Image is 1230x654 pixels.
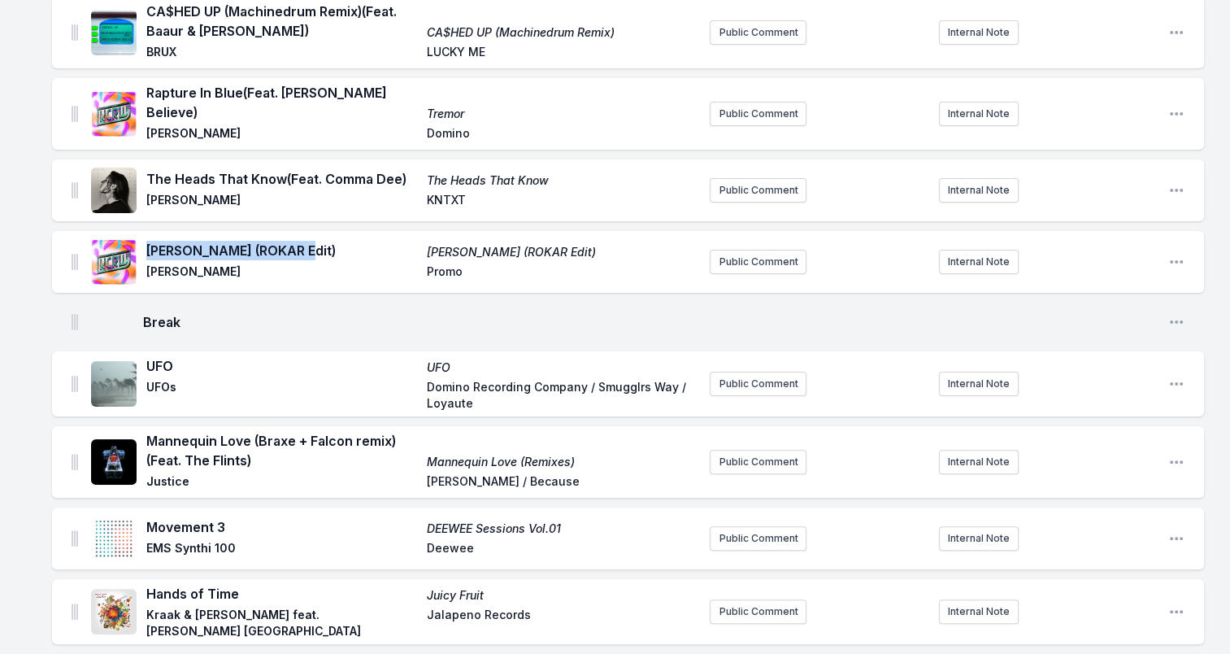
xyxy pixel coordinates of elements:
img: UFO [91,361,137,407]
button: Open playlist item options [1168,314,1184,330]
button: Open playlist item options [1168,106,1184,122]
span: [PERSON_NAME] / Because [427,473,698,493]
span: Kraak & [PERSON_NAME] feat. [PERSON_NAME] [GEOGRAPHIC_DATA] [146,607,417,639]
span: Rapture In Blue (Feat. [PERSON_NAME] Believe) [146,83,417,122]
span: Movement 3 [146,517,417,537]
span: CA$HED UP (Machinedrum Remix) [427,24,698,41]
img: Hyph Mngo (ROKAR Edit) [91,239,137,285]
img: Drag Handle [72,314,78,330]
span: The Heads That Know [427,172,698,189]
button: Public Comment [710,450,806,474]
button: Internal Note [939,20,1019,45]
img: Juicy Fruit [91,589,137,634]
span: Promo [427,264,698,283]
img: Drag Handle [72,106,78,122]
span: UFOs [146,379,417,412]
img: Mannequin Love (Remixes) [91,439,137,485]
button: Open playlist item options [1168,182,1184,198]
span: Jalapeno Records [427,607,698,639]
button: Internal Note [939,178,1019,203]
img: Drag Handle [72,24,78,41]
button: Public Comment [710,102,806,126]
button: Public Comment [710,372,806,396]
button: Internal Note [939,599,1019,624]
button: Internal Note [939,372,1019,396]
span: Tremor [427,106,698,122]
span: Break [143,312,1155,332]
button: Open playlist item options [1168,530,1184,547]
span: UFO [146,356,417,376]
span: CA$HED UP (Machinedrum Remix) (Feat. Baaur & [PERSON_NAME]) [146,2,417,41]
button: Public Comment [710,178,806,203]
span: [PERSON_NAME] [146,192,417,211]
span: Juicy Fruit [427,587,698,604]
span: The Heads That Know (Feat. Comma Dee) [146,169,417,189]
button: Public Comment [710,20,806,45]
span: Hands of Time [146,584,417,604]
button: Internal Note [939,526,1019,551]
span: Mannequin Love (Braxe + Falcon remix) (Feat. The Flints) [146,431,417,470]
img: Drag Handle [72,604,78,620]
img: Drag Handle [72,254,78,270]
span: Domino Recording Company / Smugglrs Way / Loyaute [427,379,698,412]
span: Justice [146,473,417,493]
img: Drag Handle [72,530,78,547]
img: DEEWEE Sessions Vol.01 [91,516,137,561]
span: Domino [427,125,698,145]
button: Public Comment [710,250,806,274]
span: [PERSON_NAME] [146,264,417,283]
span: [PERSON_NAME] (ROKAR Edit) [146,241,417,260]
span: EMS Synthi 100 [146,540,417,560]
button: Internal Note [939,102,1019,126]
span: BRUX [146,44,417,63]
span: DEEWEE Sessions Vol.01 [427,521,698,537]
img: CA$HED UP (Machinedrum Remix) [91,10,137,55]
button: Internal Note [939,250,1019,274]
img: Drag Handle [72,454,78,470]
button: Open playlist item options [1168,24,1184,41]
img: Drag Handle [72,182,78,198]
span: Deewee [427,540,698,560]
span: Mannequin Love (Remixes) [427,454,698,470]
button: Open playlist item options [1168,254,1184,270]
span: UFO [427,360,698,376]
button: Open playlist item options [1168,604,1184,620]
span: KNTXT [427,192,698,211]
img: The Heads That Know [91,168,137,213]
button: Internal Note [939,450,1019,474]
span: LUCKY ME [427,44,698,63]
button: Public Comment [710,599,806,624]
span: [PERSON_NAME] (ROKAR Edit) [427,244,698,260]
button: Open playlist item options [1168,454,1184,470]
img: Tremor [91,91,137,137]
img: Drag Handle [72,376,78,392]
span: [PERSON_NAME] [146,125,417,145]
button: Public Comment [710,526,806,551]
button: Open playlist item options [1168,376,1184,392]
